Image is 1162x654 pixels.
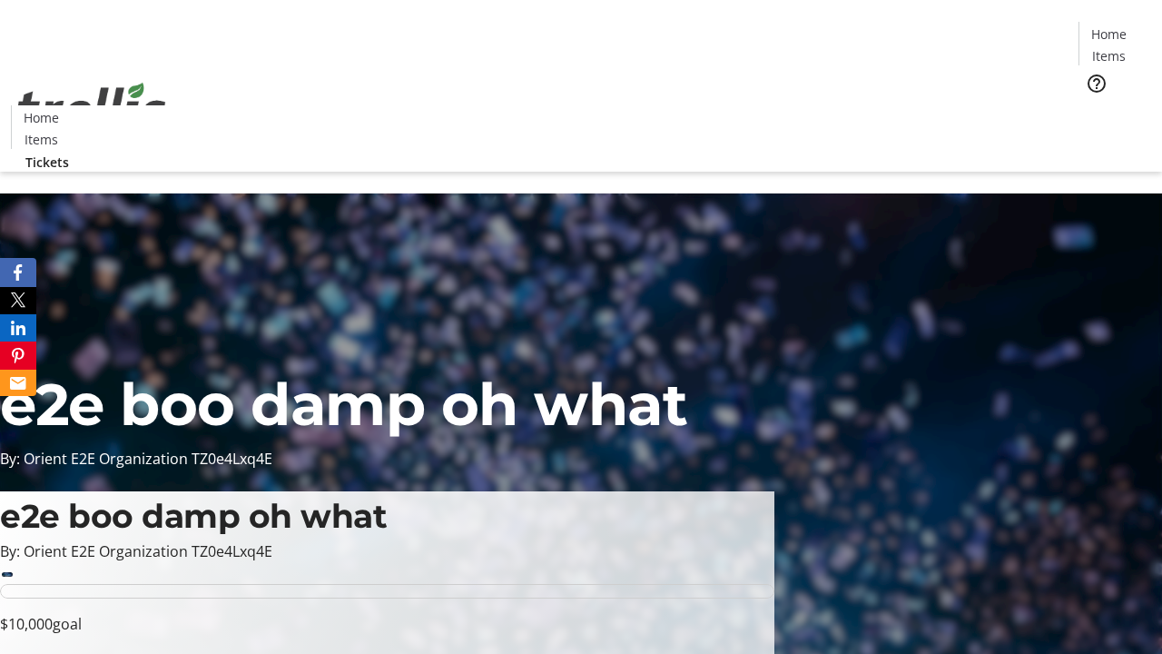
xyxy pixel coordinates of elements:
a: Home [12,108,70,127]
span: Items [25,130,58,149]
a: Items [12,130,70,149]
a: Home [1079,25,1137,44]
span: Items [1092,46,1126,65]
span: Tickets [1093,105,1137,124]
a: Tickets [11,153,84,172]
a: Tickets [1078,105,1151,124]
span: Tickets [25,153,69,172]
span: Home [1091,25,1127,44]
a: Items [1079,46,1137,65]
span: Home [24,108,59,127]
button: Help [1078,65,1115,102]
img: Orient E2E Organization TZ0e4Lxq4E's Logo [11,63,172,154]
